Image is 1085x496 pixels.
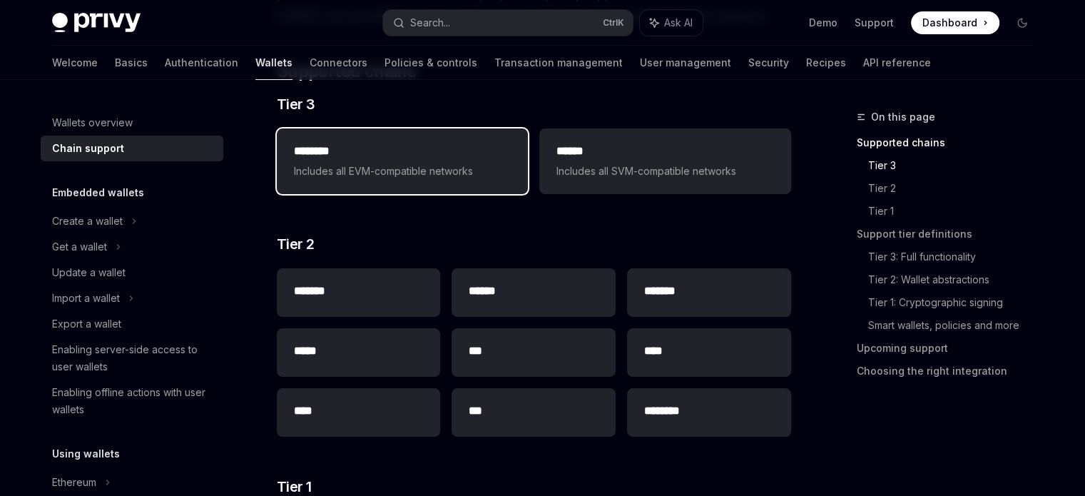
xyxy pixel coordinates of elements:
a: Choosing the right integration [857,360,1045,383]
a: Support [855,16,894,30]
a: Update a wallet [41,260,223,285]
a: Wallets overview [41,110,223,136]
a: Tier 3: Full functionality [868,246,1045,268]
div: Get a wallet [52,238,107,255]
h5: Embedded wallets [52,184,144,201]
span: Includes all EVM-compatible networks [294,163,511,180]
a: Tier 3 [868,154,1045,177]
a: API reference [863,46,931,80]
a: Authentication [165,46,238,80]
a: Policies & controls [384,46,477,80]
span: Includes all SVM-compatible networks [556,163,773,180]
h5: Using wallets [52,445,120,462]
a: User management [640,46,731,80]
div: Update a wallet [52,264,126,281]
a: Demo [809,16,837,30]
a: Tier 2 [868,177,1045,200]
div: Ethereum [52,474,96,491]
span: Dashboard [922,16,977,30]
button: Toggle dark mode [1011,11,1034,34]
a: Recipes [806,46,846,80]
a: Transaction management [494,46,623,80]
a: Export a wallet [41,311,223,337]
img: dark logo [52,13,141,33]
a: Wallets [255,46,292,80]
span: Tier 2 [277,234,315,254]
a: **** *Includes all SVM-compatible networks [539,128,790,194]
a: Enabling server-side access to user wallets [41,337,223,380]
button: Search...CtrlK [383,10,633,36]
div: Search... [410,14,450,31]
div: Enabling server-side access to user wallets [52,341,215,375]
div: Chain support [52,140,124,157]
div: Create a wallet [52,213,123,230]
div: Import a wallet [52,290,120,307]
span: Tier 3 [277,94,315,114]
a: **** ***Includes all EVM-compatible networks [277,128,528,194]
a: Tier 2: Wallet abstractions [868,268,1045,291]
span: Ctrl K [603,17,624,29]
a: Security [748,46,789,80]
a: Welcome [52,46,98,80]
a: Support tier definitions [857,223,1045,246]
div: Export a wallet [52,315,121,333]
a: Chain support [41,136,223,161]
a: Tier 1: Cryptographic signing [868,291,1045,314]
span: Ask AI [664,16,693,30]
a: Basics [115,46,148,80]
a: Dashboard [911,11,999,34]
button: Ask AI [640,10,703,36]
div: Wallets overview [52,114,133,131]
a: Upcoming support [857,337,1045,360]
a: Tier 1 [868,200,1045,223]
a: Enabling offline actions with user wallets [41,380,223,422]
a: Smart wallets, policies and more [868,314,1045,337]
a: Supported chains [857,131,1045,154]
div: Enabling offline actions with user wallets [52,384,215,418]
a: Connectors [310,46,367,80]
span: On this page [871,108,935,126]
